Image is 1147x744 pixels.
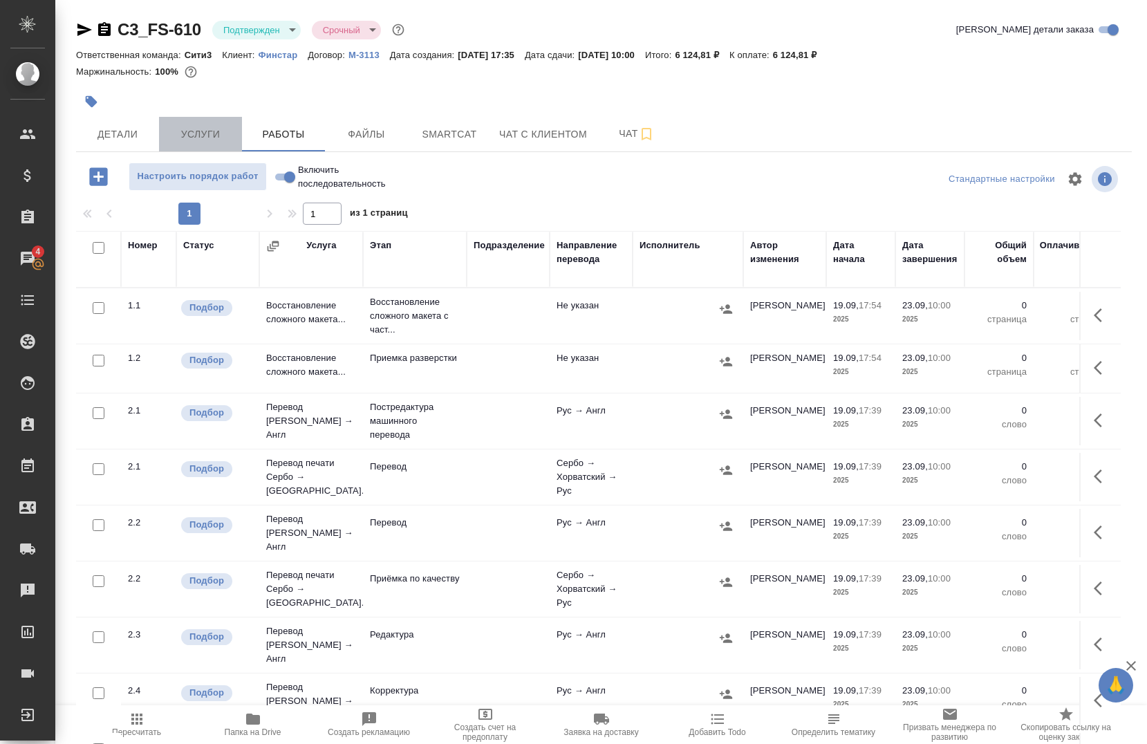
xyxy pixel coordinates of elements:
[370,572,460,586] p: Приёмка по качеству
[833,353,859,363] p: 19.09,
[189,686,224,700] p: Подбор
[499,126,587,143] span: Чат с клиентом
[892,705,1008,744] button: Призвать менеджера по развитию
[716,516,736,537] button: Назначить
[259,673,363,729] td: Перевод [PERSON_NAME] → Англ
[750,239,819,266] div: Автор изменения
[833,461,859,472] p: 19.09,
[550,621,633,669] td: Рус → Англ
[1041,642,1110,655] p: слово
[902,405,928,416] p: 23.09,
[660,705,776,744] button: Добавить Todo
[348,48,390,60] a: М-3113
[859,517,882,528] p: 17:39
[833,239,888,266] div: Дата начала
[436,723,535,742] span: Создать счет на предоплату
[1016,723,1116,742] span: Скопировать ссылку на оценку заказа
[928,517,951,528] p: 10:00
[3,241,52,276] a: 4
[370,684,460,698] p: Корректура
[189,301,224,315] p: Подбор
[128,684,169,698] div: 2.4
[1041,365,1110,379] p: страница
[259,292,363,340] td: Восстановление сложного макета...
[902,685,928,696] p: 23.09,
[971,239,1027,266] div: Общий объем
[971,586,1027,599] p: слово
[859,685,882,696] p: 17:39
[370,628,460,642] p: Редактура
[1085,684,1119,717] button: Здесь прячутся важные кнопки
[458,50,525,60] p: [DATE] 17:35
[550,344,633,393] td: Не указан
[743,677,826,725] td: [PERSON_NAME]
[902,313,958,326] p: 2025
[833,698,888,712] p: 2025
[118,20,201,39] a: C3_FS-610
[259,505,363,561] td: Перевод [PERSON_NAME] → Англ
[833,300,859,310] p: 19.09,
[222,50,258,60] p: Клиент:
[971,516,1027,530] p: 0
[902,474,958,487] p: 2025
[792,727,875,737] span: Определить тематику
[971,313,1027,326] p: страница
[1041,313,1110,326] p: страница
[859,353,882,363] p: 17:54
[902,239,958,266] div: Дата завершения
[259,617,363,673] td: Перевод [PERSON_NAME] → Англ
[689,727,745,737] span: Добавить Todo
[833,365,888,379] p: 2025
[180,460,252,478] div: Можно подбирать исполнителей
[180,404,252,422] div: Можно подбирать исполнителей
[525,50,578,60] p: Дата сдачи:
[956,23,1094,37] span: [PERSON_NAME] детали заказа
[550,561,633,617] td: Сербо → Хорватский → Рус
[1041,418,1110,431] p: слово
[1041,474,1110,487] p: слово
[550,509,633,557] td: Рус → Англ
[350,205,408,225] span: из 1 страниц
[1085,299,1119,332] button: Здесь прячутся важные кнопки
[543,705,660,744] button: Заявка на доставку
[1085,572,1119,605] button: Здесь прячутся важные кнопки
[578,50,645,60] p: [DATE] 10:00
[312,21,381,39] div: Подтвержден
[550,292,633,340] td: Не указан
[859,573,882,584] p: 17:39
[1085,516,1119,549] button: Здесь прячутся важные кнопки
[167,126,234,143] span: Услуги
[1041,460,1110,474] p: 0
[136,169,259,185] span: Настроить порядок работ
[902,517,928,528] p: 23.09,
[1041,586,1110,599] p: слово
[1041,516,1110,530] p: 0
[833,418,888,431] p: 2025
[971,404,1027,418] p: 0
[128,628,169,642] div: 2.3
[716,684,736,705] button: Назначить
[1041,628,1110,642] p: 0
[128,239,158,252] div: Номер
[716,572,736,593] button: Назначить
[833,313,888,326] p: 2025
[1041,698,1110,712] p: слово
[971,418,1027,431] p: слово
[1041,351,1110,365] p: 0
[1085,351,1119,384] button: Здесь прячутся важные кнопки
[189,630,224,644] p: Подбор
[308,50,348,60] p: Договор:
[212,21,301,39] div: Подтвержден
[185,50,223,60] p: Сити3
[1008,705,1124,744] button: Скопировать ссылку на оценку заказа
[225,727,281,737] span: Папка на Drive
[971,474,1027,487] p: слово
[859,300,882,310] p: 17:54
[945,169,1059,190] div: split button
[645,50,675,60] p: Итого:
[328,727,410,737] span: Создать рекламацию
[902,573,928,584] p: 23.09,
[80,162,118,191] button: Добавить работу
[928,353,951,363] p: 10:00
[902,365,958,379] p: 2025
